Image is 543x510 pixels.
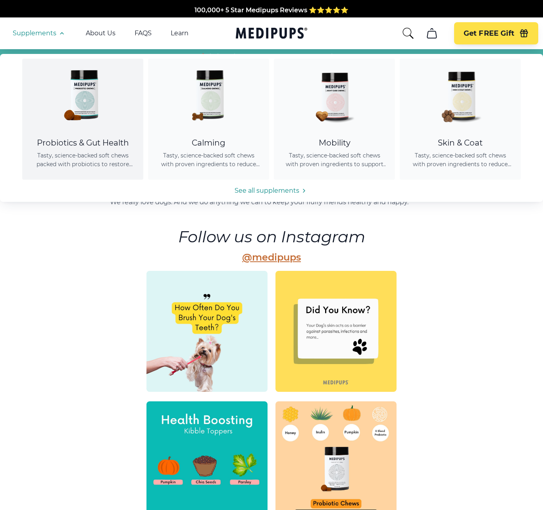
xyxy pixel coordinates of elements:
[409,151,511,169] span: Tasty, science-backed soft chews with proven ingredients to reduce shedding, promote healthy skin...
[178,225,365,248] h6: Follow us on Instagram
[236,26,307,42] a: Medipups
[13,29,67,38] button: Supplements
[194,6,349,14] span: 100,000+ 5 Star Medipups Reviews ⭐️⭐️⭐️⭐️⭐️
[283,151,385,169] span: Tasty, science-backed soft chews with proven ingredients to support joint health, improve mobilit...
[32,151,134,169] span: Tasty, science-backed soft chews packed with probiotics to restore gut balance, ease itching, sup...
[422,24,441,43] button: cart
[464,29,514,38] span: Get FREE Gift
[32,138,134,148] div: Probiotics & Gut Health
[22,59,143,180] a: Probiotic Dog Chews - MedipupsProbiotics & Gut HealthTasty, science-backed soft chews packed with...
[110,197,433,207] p: We really love dogs. And we do anything we can to keep your fluffy friends healthy and happy.
[146,271,268,392] img: https://www.instagram.com/p/CnkcFy7SRND/
[47,59,119,130] img: Probiotic Dog Chews - Medipups
[158,138,260,148] div: Calming
[13,29,56,37] span: Supplements
[299,59,370,130] img: Joint Care Chews - Medipups
[171,29,189,37] a: Learn
[275,271,397,392] img: https://www.instagram.com/p/Cmui-W2SKkt
[242,251,301,263] a: @medipups
[86,29,116,37] a: About Us
[409,138,511,148] div: Skin & Coat
[274,59,395,180] a: Joint Care Chews - MedipupsMobilityTasty, science-backed soft chews with proven ingredients to su...
[283,138,385,148] div: Mobility
[158,151,260,169] span: Tasty, science-backed soft chews with proven ingredients to reduce anxiety, promote relaxation, a...
[402,27,414,40] button: search
[400,59,521,180] a: Skin & Coat Chews - MedipupsSkin & CoatTasty, science-backed soft chews with proven ingredients t...
[140,16,404,23] span: Made In The [GEOGRAPHIC_DATA] from domestic & globally sourced ingredients
[135,29,152,37] a: FAQS
[173,59,245,130] img: Calming Dog Chews - Medipups
[454,22,538,44] button: Get FREE Gift
[148,59,269,180] a: Calming Dog Chews - MedipupsCalmingTasty, science-backed soft chews with proven ingredients to re...
[425,59,496,130] img: Skin & Coat Chews - Medipups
